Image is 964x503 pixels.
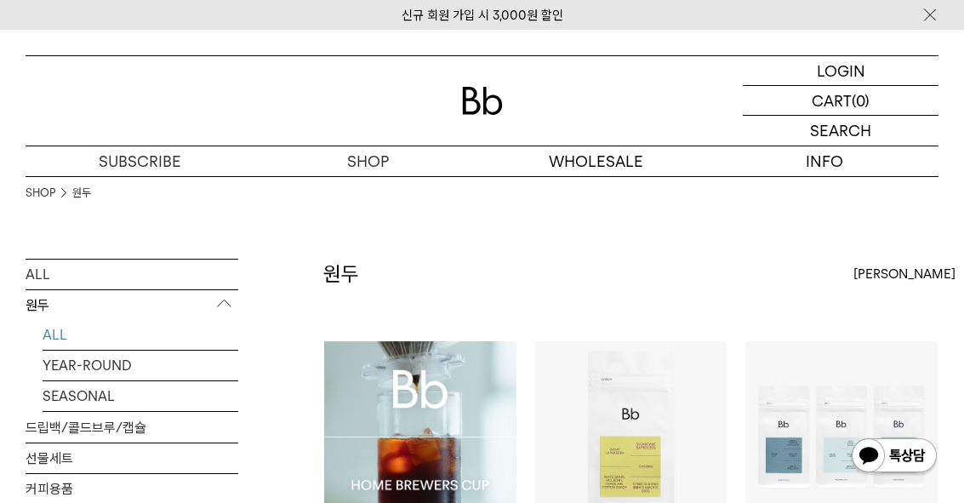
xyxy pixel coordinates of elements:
[323,260,359,289] h2: 원두
[26,260,238,289] a: ALL
[710,146,938,176] p: INFO
[817,56,865,85] p: LOGIN
[743,86,938,116] a: CART (0)
[43,351,238,380] a: YEAR-ROUND
[26,413,238,443] a: 드립백/콜드브루/캡슐
[26,146,254,176] a: SUBSCRIBE
[462,87,503,115] img: 로고
[810,116,871,146] p: SEARCH
[26,443,238,473] a: 선물세트
[482,146,710,176] p: WHOLESALE
[812,86,852,115] p: CART
[26,290,238,321] p: 원두
[43,381,238,411] a: SEASONAL
[850,437,938,477] img: 카카오톡 채널 1:1 채팅 버튼
[743,56,938,86] a: LOGIN
[72,185,91,202] a: 원두
[852,86,870,115] p: (0)
[254,146,482,176] a: SHOP
[853,264,955,284] span: [PERSON_NAME]
[26,185,55,202] a: SHOP
[402,8,563,23] a: 신규 회원 가입 시 3,000원 할인
[43,320,238,350] a: ALL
